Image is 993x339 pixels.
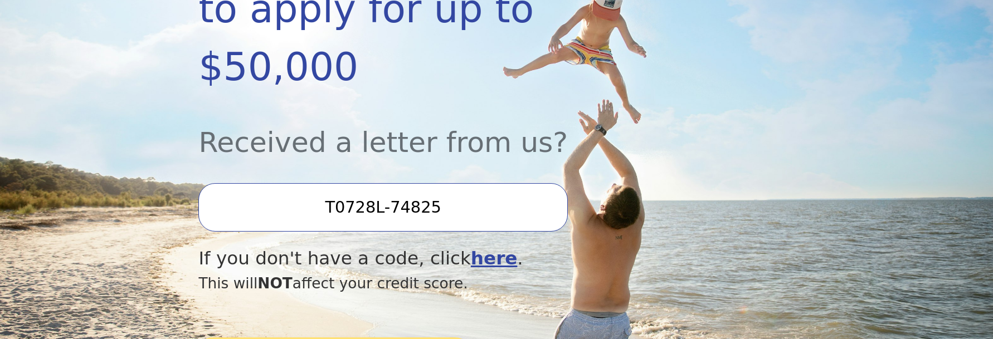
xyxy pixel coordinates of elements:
[198,183,567,231] input: Enter your Offer Code:
[198,96,705,163] div: Received a letter from us?
[471,248,518,269] a: here
[198,272,705,294] div: This will affect your credit score.
[257,274,293,292] span: NOT
[198,245,705,272] div: If you don't have a code, click .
